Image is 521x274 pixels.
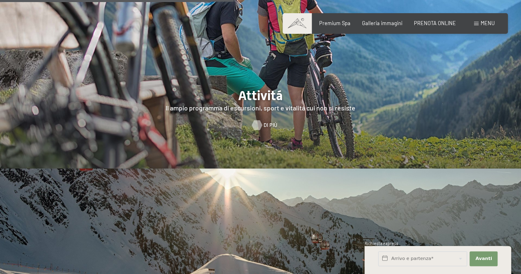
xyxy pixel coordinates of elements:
a: Di più [252,122,269,129]
span: Menu [481,20,495,26]
span: Avanti [475,255,492,262]
span: Di più [264,122,277,129]
a: PRENOTA ONLINE [414,20,456,26]
button: Avanti [470,251,498,266]
a: Premium Spa [319,20,350,26]
span: Richiesta express [364,241,398,246]
a: Galleria immagini [362,20,402,26]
